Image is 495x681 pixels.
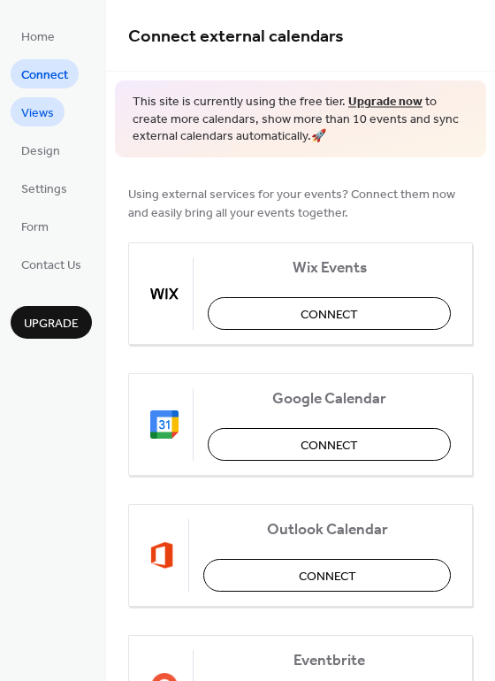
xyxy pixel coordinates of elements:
[133,94,468,146] span: This site is currently using the free tier. to create more calendars, show more than 10 events an...
[11,59,79,88] a: Connect
[11,173,78,203] a: Settings
[348,90,423,114] a: Upgrade now
[150,410,179,439] img: google
[299,567,356,585] span: Connect
[301,305,358,324] span: Connect
[208,651,451,670] span: Eventbrite
[150,541,174,570] img: outlook
[208,297,451,330] button: Connect
[21,104,54,123] span: Views
[21,256,81,275] span: Contact Us
[128,19,344,54] span: Connect external calendars
[21,28,55,47] span: Home
[11,97,65,126] a: Views
[11,21,65,50] a: Home
[21,142,60,161] span: Design
[203,520,451,539] span: Outlook Calendar
[208,258,451,277] span: Wix Events
[301,436,358,455] span: Connect
[150,279,179,308] img: wix
[208,389,451,408] span: Google Calendar
[21,66,68,85] span: Connect
[203,559,451,592] button: Connect
[128,185,473,222] span: Using external services for your events? Connect them now and easily bring all your events together.
[11,306,92,339] button: Upgrade
[208,428,451,461] button: Connect
[11,249,92,279] a: Contact Us
[11,211,59,241] a: Form
[24,315,79,333] span: Upgrade
[11,135,71,165] a: Design
[21,180,67,199] span: Settings
[21,218,49,237] span: Form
